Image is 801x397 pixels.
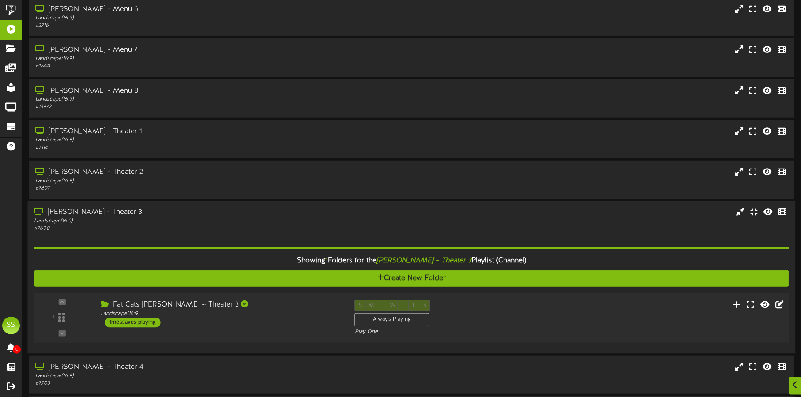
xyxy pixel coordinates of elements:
div: # 13972 [35,103,341,111]
div: Always Playing [355,313,429,326]
button: Create New Folder [34,270,789,287]
div: Landscape ( 16:9 ) [35,372,341,380]
div: [PERSON_NAME] - Theater 1 [35,127,341,137]
div: [PERSON_NAME] - Theater 3 [34,207,341,217]
div: [PERSON_NAME] - Menu 7 [35,45,341,55]
div: # 7114 [35,144,341,152]
div: Landscape ( 16:9 ) [35,55,341,63]
div: [PERSON_NAME] - Theater 4 [35,362,341,372]
div: Landscape ( 16:9 ) [101,310,341,318]
div: # 7703 [35,380,341,387]
div: # 12441 [35,63,341,70]
span: 0 [13,345,21,354]
div: Landscape ( 16:9 ) [34,217,341,225]
div: Landscape ( 16:9 ) [35,96,341,103]
div: Landscape ( 16:9 ) [35,136,341,144]
div: Landscape ( 16:9 ) [35,177,341,185]
div: 1 messages playing [105,318,161,327]
div: # 7697 [35,185,341,192]
div: SS [2,317,20,334]
div: Fat Cats [PERSON_NAME] ~ Theater 3 [101,300,341,310]
div: # 7698 [34,225,341,233]
div: [PERSON_NAME] - Theater 2 [35,167,341,177]
div: Play One [355,328,532,336]
span: 1 [325,257,328,265]
div: Showing Folders for the Playlist (Channel) [27,251,795,270]
div: [PERSON_NAME] - Menu 6 [35,4,341,15]
i: [PERSON_NAME] - Theater 3 [376,257,471,265]
div: Landscape ( 16:9 ) [35,15,341,22]
div: # 2716 [35,22,341,30]
div: [PERSON_NAME] - Menu 8 [35,86,341,96]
